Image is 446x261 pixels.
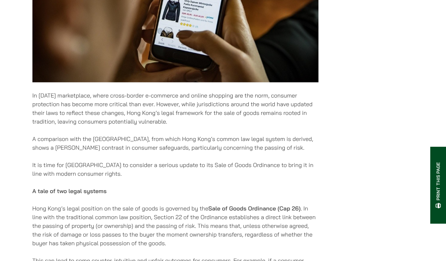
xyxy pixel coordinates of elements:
[208,205,301,212] strong: Sale of Goods Ordinance (Cap 26)
[32,204,319,247] p: Hong Kong’s legal position on the sale of goods is governed by the . In line with the traditional...
[32,91,319,126] p: In [DATE] marketplace, where cross-border e-commerce and online shopping are the norm, consumer p...
[32,187,107,195] strong: A tale of two legal systems
[32,161,319,178] p: It is time for [GEOGRAPHIC_DATA] to consider a serious update to its Sale of Goods Ordinance to b...
[32,135,319,152] p: A comparison with the [GEOGRAPHIC_DATA], from which Hong Kong’s common law legal system is derive...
